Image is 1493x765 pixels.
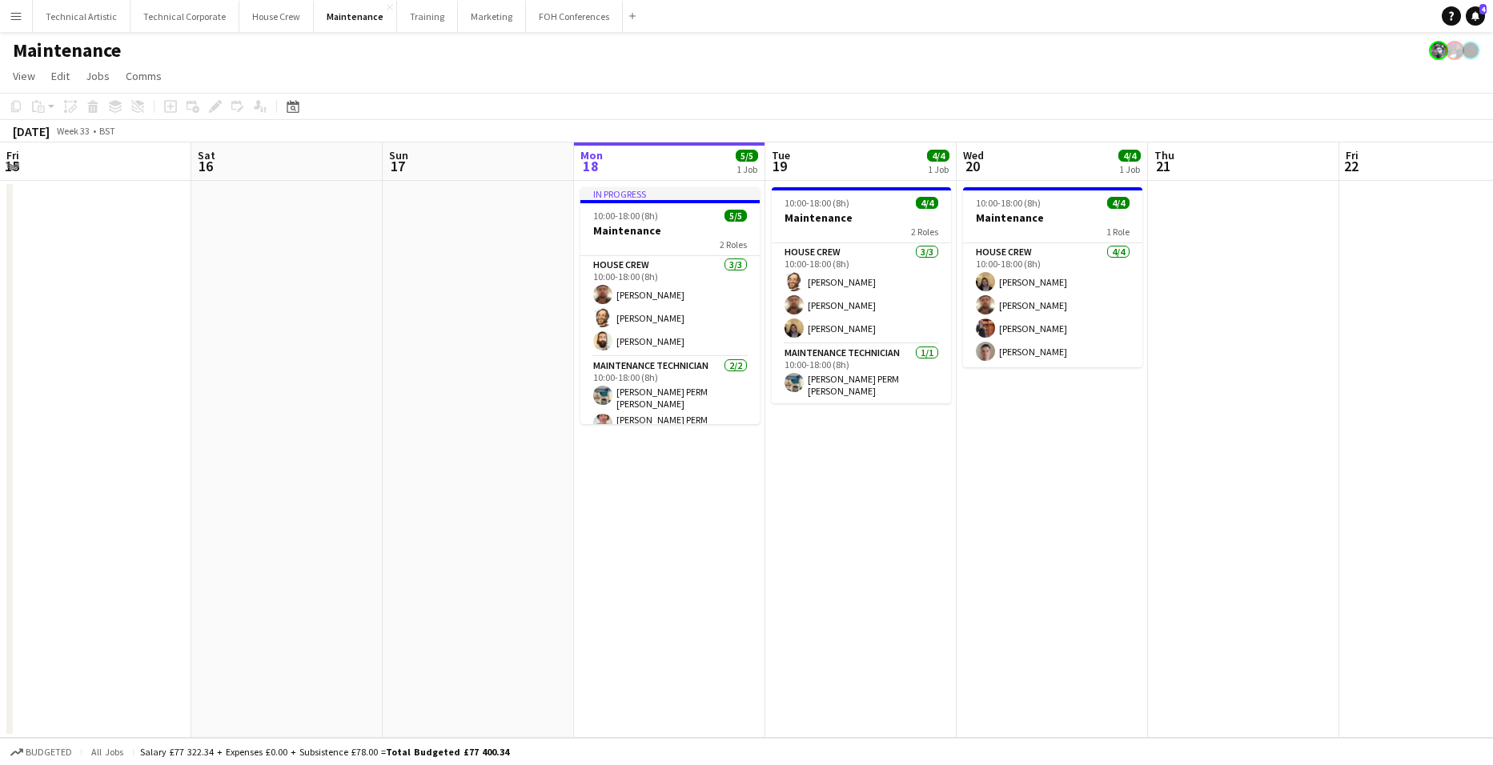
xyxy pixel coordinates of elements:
div: [DATE] [13,123,50,139]
span: Comms [126,69,162,83]
div: BST [99,125,115,137]
app-card-role: House Crew3/310:00-18:00 (8h)[PERSON_NAME][PERSON_NAME][PERSON_NAME] [772,243,951,344]
span: 10:00-18:00 (8h) [593,210,658,222]
div: 1 Job [928,163,949,175]
span: Edit [51,69,70,83]
span: 15 [4,157,19,175]
app-user-avatar: Krisztian PERM Vass [1429,41,1448,60]
span: View [13,69,35,83]
span: 5/5 [736,150,758,162]
app-card-role: Maintenance Technician2/210:00-18:00 (8h)[PERSON_NAME] PERM [PERSON_NAME][PERSON_NAME] PERM [PERS... [580,357,760,444]
h1: Maintenance [13,38,121,62]
div: 1 Job [1119,163,1140,175]
span: Fri [6,148,19,162]
span: 22 [1343,157,1359,175]
button: Technical Artistic [33,1,130,32]
app-user-avatar: Zubair PERM Dhalla [1445,41,1464,60]
app-card-role: House Crew3/310:00-18:00 (8h)[PERSON_NAME][PERSON_NAME][PERSON_NAME] [580,256,760,357]
span: 4/4 [927,150,949,162]
div: Salary £77 322.34 + Expenses £0.00 + Subsistence £78.00 = [140,746,509,758]
button: House Crew [239,1,314,32]
span: 17 [387,157,408,175]
span: 2 Roles [911,226,938,238]
span: 21 [1152,157,1174,175]
app-card-role: Maintenance Technician1/110:00-18:00 (8h)[PERSON_NAME] PERM [PERSON_NAME] [772,344,951,403]
span: 4/4 [916,197,938,209]
span: 10:00-18:00 (8h) [976,197,1041,209]
button: Technical Corporate [130,1,239,32]
button: FOH Conferences [526,1,623,32]
a: Jobs [79,66,116,86]
span: 10:00-18:00 (8h) [785,197,849,209]
button: Training [397,1,458,32]
a: Comms [119,66,168,86]
span: 4 [1479,4,1487,14]
button: Maintenance [314,1,397,32]
app-job-card: 10:00-18:00 (8h)4/4Maintenance1 RoleHouse Crew4/410:00-18:00 (8h)[PERSON_NAME][PERSON_NAME][PERSO... [963,187,1142,367]
span: Total Budgeted £77 400.34 [386,746,509,758]
span: 16 [195,157,215,175]
span: 1 Role [1106,226,1130,238]
span: All jobs [88,746,126,758]
span: Thu [1154,148,1174,162]
span: 19 [769,157,790,175]
a: 4 [1466,6,1485,26]
span: 2 Roles [720,238,747,250]
span: Mon [580,148,603,162]
h3: Maintenance [580,223,760,238]
app-job-card: 10:00-18:00 (8h)4/4Maintenance2 RolesHouse Crew3/310:00-18:00 (8h)[PERSON_NAME][PERSON_NAME][PERS... [772,187,951,403]
h3: Maintenance [772,210,951,225]
span: Jobs [86,69,110,83]
span: Tue [772,148,790,162]
span: Fri [1346,148,1359,162]
button: Marketing [458,1,526,32]
span: Sat [198,148,215,162]
span: Wed [963,148,984,162]
span: 4/4 [1118,150,1141,162]
a: View [6,66,42,86]
span: 5/5 [724,210,747,222]
span: 20 [961,157,984,175]
span: Sun [389,148,408,162]
span: 18 [578,157,603,175]
app-card-role: House Crew4/410:00-18:00 (8h)[PERSON_NAME][PERSON_NAME][PERSON_NAME][PERSON_NAME] [963,243,1142,367]
div: 1 Job [736,163,757,175]
span: 4/4 [1107,197,1130,209]
a: Edit [45,66,76,86]
span: Week 33 [53,125,93,137]
div: In progress [580,187,760,200]
button: Budgeted [8,743,74,761]
app-user-avatar: Gabrielle Barr [1461,41,1480,60]
h3: Maintenance [963,210,1142,225]
span: Budgeted [26,747,72,758]
app-job-card: In progress10:00-18:00 (8h)5/5Maintenance2 RolesHouse Crew3/310:00-18:00 (8h)[PERSON_NAME][PERSON... [580,187,760,424]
